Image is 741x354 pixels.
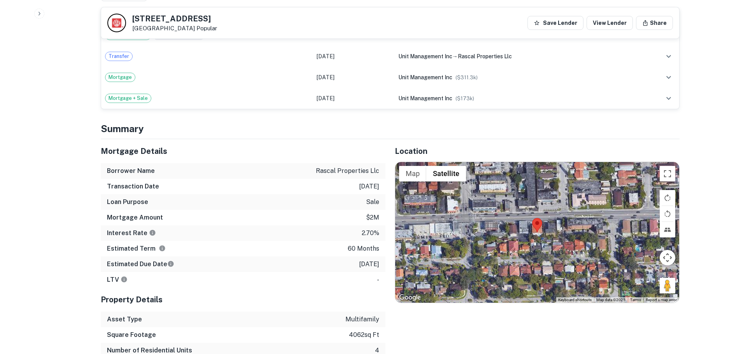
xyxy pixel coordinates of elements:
[660,250,675,265] button: Map camera controls
[399,166,426,181] button: Show street map
[348,244,379,253] p: 60 months
[587,16,633,30] a: View Lender
[345,315,379,324] p: multifamily
[107,244,166,253] h6: Estimated Term
[397,293,423,303] img: Google
[121,276,128,283] svg: LTVs displayed on the website are for informational purposes only and may be reported incorrectly...
[349,330,379,340] p: 4062 sq ft
[398,95,452,101] span: unit management inc
[105,94,151,102] span: Mortgage + Sale
[107,197,148,207] h6: Loan Purpose
[105,73,135,81] span: Mortgage
[313,88,394,109] td: [DATE]
[107,275,128,284] h6: LTV
[660,166,675,181] button: Toggle fullscreen view
[159,245,166,252] svg: Term is based on a standard schedule for this type of loan.
[132,25,217,32] p: [GEOGRAPHIC_DATA]
[398,53,452,59] span: unit management inc
[596,298,625,302] span: Map data ©2025
[105,52,132,60] span: Transfer
[316,166,379,176] p: rascal properties llc
[662,92,675,105] button: expand row
[377,275,379,284] p: -
[636,16,673,30] button: Share
[359,260,379,269] p: [DATE]
[646,298,677,302] a: Report a map error
[662,71,675,84] button: expand row
[366,213,379,222] p: $2m
[527,16,583,30] button: Save Lender
[395,145,680,157] h5: Location
[149,229,156,236] svg: The interest rates displayed on the website are for informational purposes only and may be report...
[132,15,217,23] h5: [STREET_ADDRESS]
[458,53,512,59] span: rascal properties llc
[660,206,675,221] button: Rotate map counterclockwise
[107,166,155,176] h6: Borrower Name
[107,182,159,191] h6: Transaction Date
[702,292,741,329] iframe: Chat Widget
[107,330,156,340] h6: Square Footage
[660,222,675,237] button: Tilt map
[101,145,385,157] h5: Mortgage Details
[362,228,379,238] p: 2.70%
[398,52,633,61] div: →
[455,75,478,80] span: ($ 311.3k )
[630,298,641,302] a: Terms (opens in new tab)
[662,50,675,63] button: expand row
[313,67,394,88] td: [DATE]
[426,166,466,181] button: Show satellite imagery
[107,260,174,269] h6: Estimated Due Date
[196,25,217,31] a: Popular
[397,293,423,303] a: Open this area in Google Maps (opens a new window)
[167,260,174,267] svg: Estimate is based on a standard schedule for this type of loan.
[366,197,379,207] p: sale
[660,190,675,206] button: Rotate map clockwise
[359,182,379,191] p: [DATE]
[101,294,385,305] h5: Property Details
[660,278,675,293] button: Drag Pegman onto the map to open Street View
[455,96,474,101] span: ($ 173k )
[558,297,592,303] button: Keyboard shortcuts
[398,74,452,80] span: unit management inc
[107,213,163,222] h6: Mortgage Amount
[313,46,394,67] td: [DATE]
[107,228,156,238] h6: Interest Rate
[107,315,142,324] h6: Asset Type
[101,122,680,136] h4: Summary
